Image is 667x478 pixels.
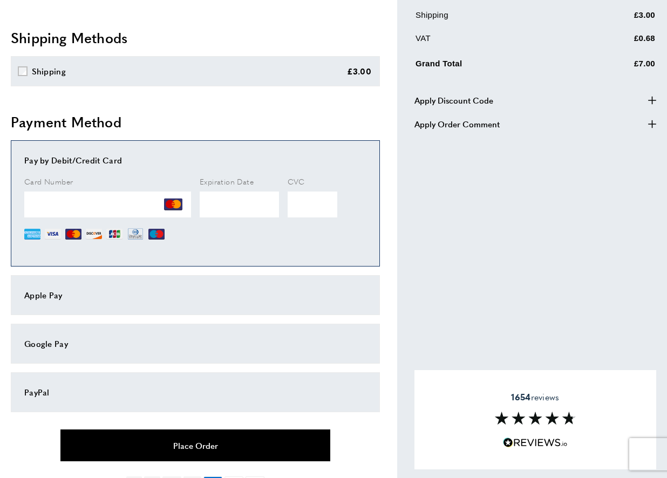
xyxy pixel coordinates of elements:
iframe: Secure Credit Card Frame - CVV [288,192,337,217]
h2: Shipping Methods [11,28,380,47]
td: £0.68 [581,32,655,53]
span: reviews [511,392,559,402]
div: £3.00 [347,65,372,78]
td: Shipping [416,9,580,30]
img: VI.webp [45,226,61,242]
td: £3.00 [581,9,655,30]
img: AE.webp [24,226,40,242]
div: Apple Pay [24,289,366,302]
button: Place Order [60,429,330,461]
span: Apply Discount Code [414,94,493,107]
img: MC.png [164,195,182,214]
img: DN.webp [127,226,144,242]
img: DI.webp [86,226,102,242]
img: Reviews section [495,412,576,425]
div: Shipping [32,65,66,78]
div: Google Pay [24,337,366,350]
span: Apply Order Comment [414,118,500,131]
strong: 1654 [511,391,530,403]
td: Grand Total [416,55,580,78]
img: MI.webp [148,226,165,242]
img: MC.webp [65,226,81,242]
span: CVC [288,176,305,187]
iframe: Secure Credit Card Frame - Credit Card Number [24,192,191,217]
img: Reviews.io 5 stars [503,438,568,448]
td: VAT [416,32,580,53]
div: Pay by Debit/Credit Card [24,154,366,167]
iframe: Secure Credit Card Frame - Expiration Date [200,192,279,217]
div: PayPal [24,386,366,399]
span: Expiration Date [200,176,254,187]
img: JCB.webp [106,226,122,242]
h2: Payment Method [11,112,380,132]
span: Card Number [24,176,73,187]
td: £7.00 [581,55,655,78]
